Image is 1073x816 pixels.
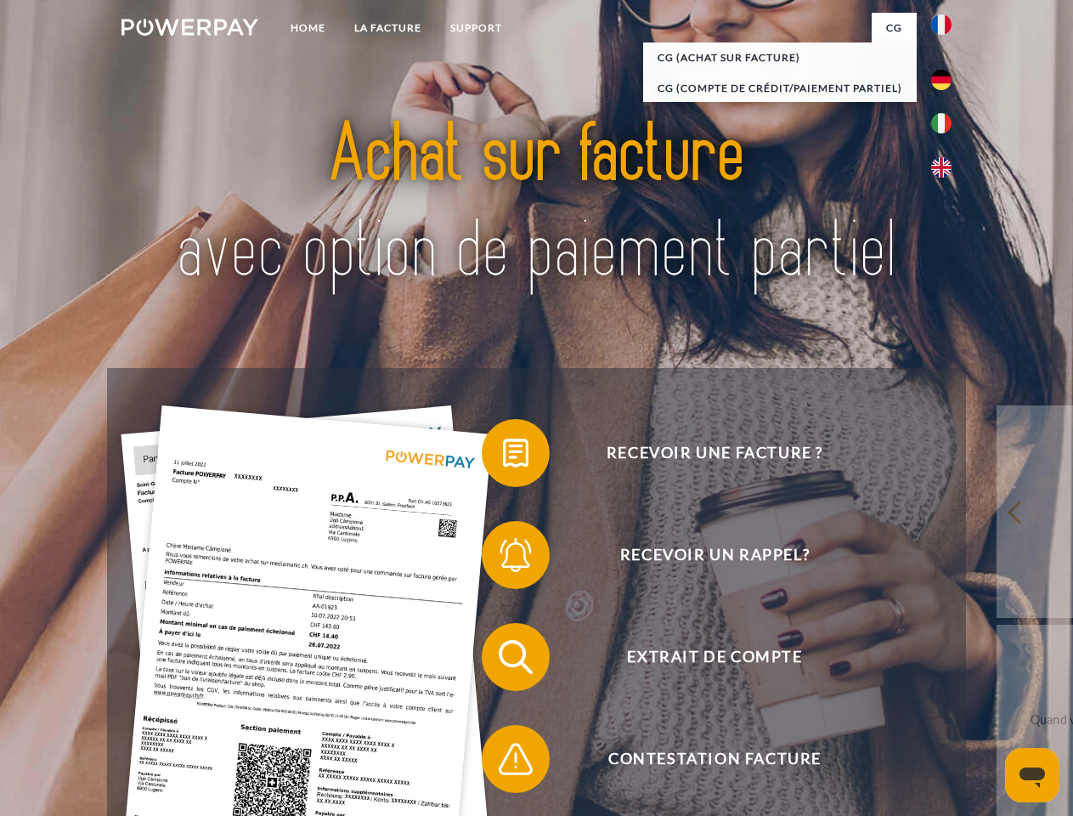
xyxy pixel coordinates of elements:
[162,82,911,326] img: title-powerpay_fr.svg
[494,636,537,678] img: qb_search.svg
[482,521,923,589] button: Recevoir un rappel?
[506,623,923,691] span: Extrait de compte
[436,13,517,43] a: Support
[494,738,537,780] img: qb_warning.svg
[506,521,923,589] span: Recevoir un rappel?
[1005,748,1059,802] iframe: Bouton de lancement de la fenêtre de messagerie
[931,70,952,90] img: de
[931,113,952,133] img: it
[482,623,923,691] button: Extrait de compte
[494,534,537,576] img: qb_bell.svg
[931,157,952,178] img: en
[506,725,923,793] span: Contestation Facture
[643,42,917,73] a: CG (achat sur facture)
[643,73,917,104] a: CG (Compte de crédit/paiement partiel)
[931,14,952,35] img: fr
[121,19,258,36] img: logo-powerpay-white.svg
[276,13,340,43] a: Home
[482,419,923,487] button: Recevoir une facture ?
[340,13,436,43] a: LA FACTURE
[482,725,923,793] button: Contestation Facture
[494,432,537,474] img: qb_bill.svg
[872,13,917,43] a: CG
[506,419,923,487] span: Recevoir une facture ?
